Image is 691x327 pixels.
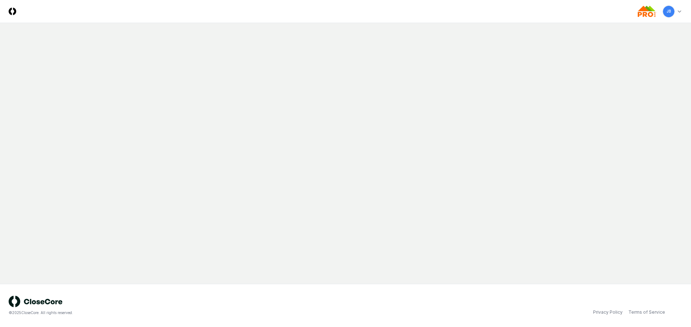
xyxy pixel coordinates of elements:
span: JB [667,9,671,14]
a: Terms of Service [628,309,665,315]
img: logo [9,296,63,307]
div: © 2025 CloseCore. All rights reserved. [9,310,345,315]
img: Probar logo [638,6,656,17]
button: JB [662,5,675,18]
a: Privacy Policy [593,309,623,315]
img: Logo [9,8,16,15]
